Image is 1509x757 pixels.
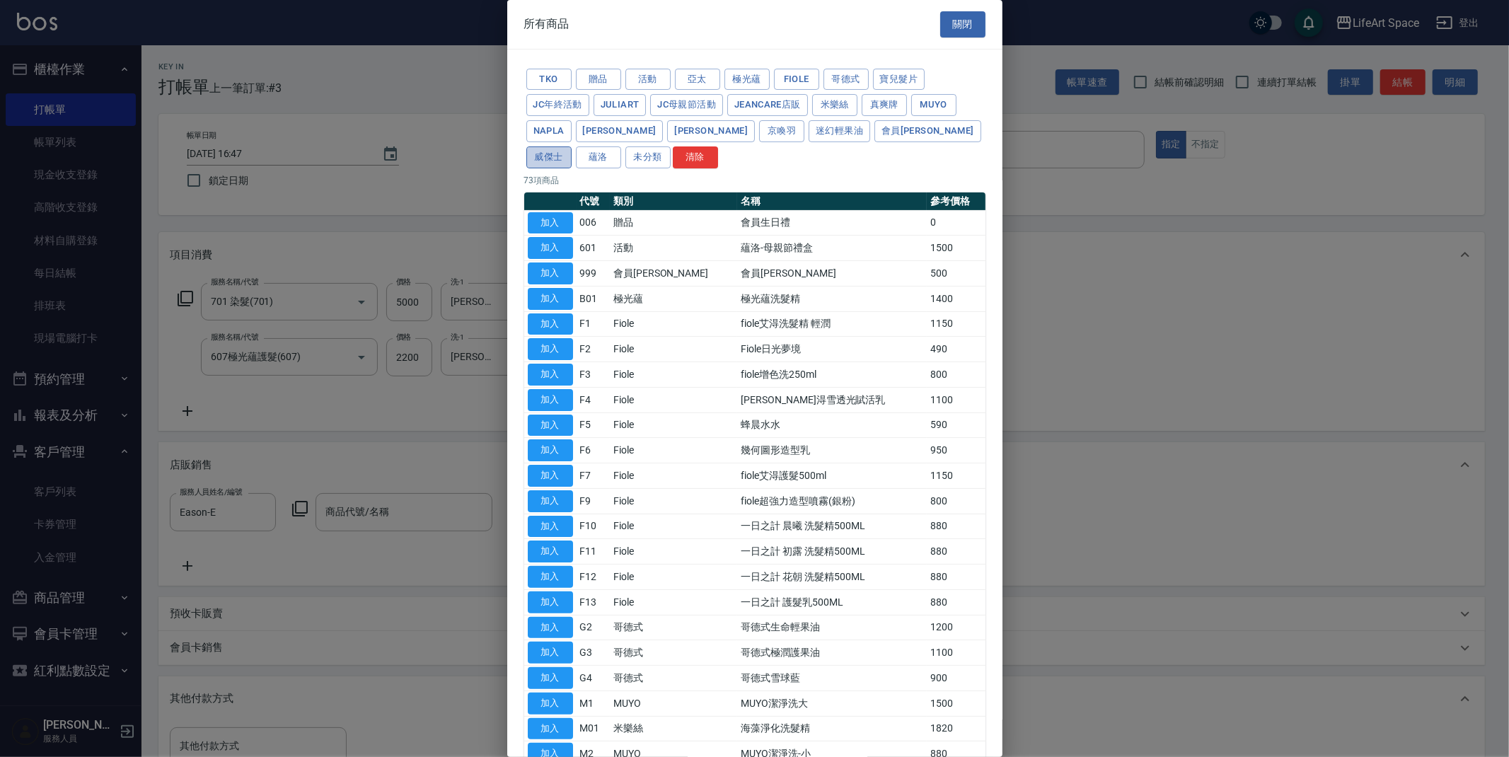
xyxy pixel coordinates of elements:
button: 加入 [528,642,573,664]
td: 880 [927,539,985,565]
button: 贈品 [576,69,621,91]
button: 加入 [528,667,573,689]
button: 哥德式 [823,69,869,91]
button: 加入 [528,439,573,461]
td: 880 [927,589,985,615]
td: 1500 [927,236,985,261]
td: 1500 [927,690,985,716]
td: 會員[PERSON_NAME] [737,261,927,287]
td: 極光蘊洗髮精 [737,286,927,311]
button: 米樂絲 [812,94,857,116]
button: MUYO [911,94,956,116]
button: 加入 [528,516,573,538]
td: Fiole [610,488,737,514]
button: 加入 [528,693,573,715]
button: 未分類 [625,146,671,168]
td: Fiole [610,539,737,565]
td: 950 [927,438,985,463]
td: G4 [577,666,610,691]
td: fiole增色洗250ml [737,362,927,388]
td: 幾何圖形造型乳 [737,438,927,463]
button: 極光蘊 [724,69,770,91]
td: 贈品 [610,210,737,236]
td: Fiole [610,565,737,590]
td: fiole超強力造型噴霧(銀粉) [737,488,927,514]
td: Fiole [610,412,737,438]
td: MUYO潔淨洗大 [737,690,927,716]
td: Fiole [610,589,737,615]
button: 加入 [528,566,573,588]
td: fiole艾淂護髮500ml [737,463,927,489]
td: F1 [577,311,610,337]
td: 極光蘊 [610,286,737,311]
button: 加入 [528,338,573,360]
td: F2 [577,337,610,362]
button: 加入 [528,465,573,487]
button: [PERSON_NAME] [667,120,755,142]
td: 1150 [927,311,985,337]
th: 參考價格 [927,192,985,211]
td: Fiole日光夢境 [737,337,927,362]
button: 京喚羽 [759,120,804,142]
td: 006 [577,210,610,236]
td: 會員[PERSON_NAME] [610,261,737,287]
td: Fiole [610,311,737,337]
button: 寶兒髮片 [873,69,925,91]
button: 亞太 [675,69,720,91]
td: 活動 [610,236,737,261]
td: Fiole [610,362,737,388]
button: Napla [526,120,572,142]
td: 490 [927,337,985,362]
td: 一日之計 晨曦 洗髮精500ML [737,514,927,539]
td: 一日之計 花朝 洗髮精500ML [737,565,927,590]
td: Fiole [610,463,737,489]
td: 590 [927,412,985,438]
td: F13 [577,589,610,615]
button: 加入 [528,237,573,259]
button: 加入 [528,212,573,234]
td: 0 [927,210,985,236]
td: 哥德式 [610,666,737,691]
td: F4 [577,387,610,412]
td: 601 [577,236,610,261]
th: 類別 [610,192,737,211]
td: G2 [577,615,610,640]
button: Fiole [774,69,819,91]
button: JuliArt [594,94,647,116]
td: 880 [927,565,985,590]
td: B01 [577,286,610,311]
td: 海藻淨化洗髮精 [737,716,927,741]
td: Fiole [610,514,737,539]
td: Fiole [610,438,737,463]
th: 代號 [577,192,610,211]
button: 加入 [528,490,573,512]
td: 1820 [927,716,985,741]
td: 1100 [927,387,985,412]
td: 880 [927,514,985,539]
td: 500 [927,261,985,287]
button: JeanCare店販 [727,94,808,116]
button: 加入 [528,541,573,562]
td: Fiole [610,387,737,412]
td: 999 [577,261,610,287]
td: 哥德式 [610,615,737,640]
td: 1400 [927,286,985,311]
td: F7 [577,463,610,489]
td: MUYO [610,690,737,716]
td: 米樂絲 [610,716,737,741]
button: 加入 [528,288,573,310]
button: JC母親節活動 [650,94,723,116]
button: Tko [526,69,572,91]
td: F6 [577,438,610,463]
td: F10 [577,514,610,539]
td: 哥德式雪球藍 [737,666,927,691]
button: 蘊洛 [576,146,621,168]
td: 800 [927,488,985,514]
td: G3 [577,640,610,666]
td: 蘊洛-母親節禮盒 [737,236,927,261]
button: 加入 [528,262,573,284]
button: 活動 [625,69,671,91]
span: 所有商品 [524,17,570,31]
button: 關閉 [940,11,985,37]
td: 一日之計 護髮乳500ML [737,589,927,615]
